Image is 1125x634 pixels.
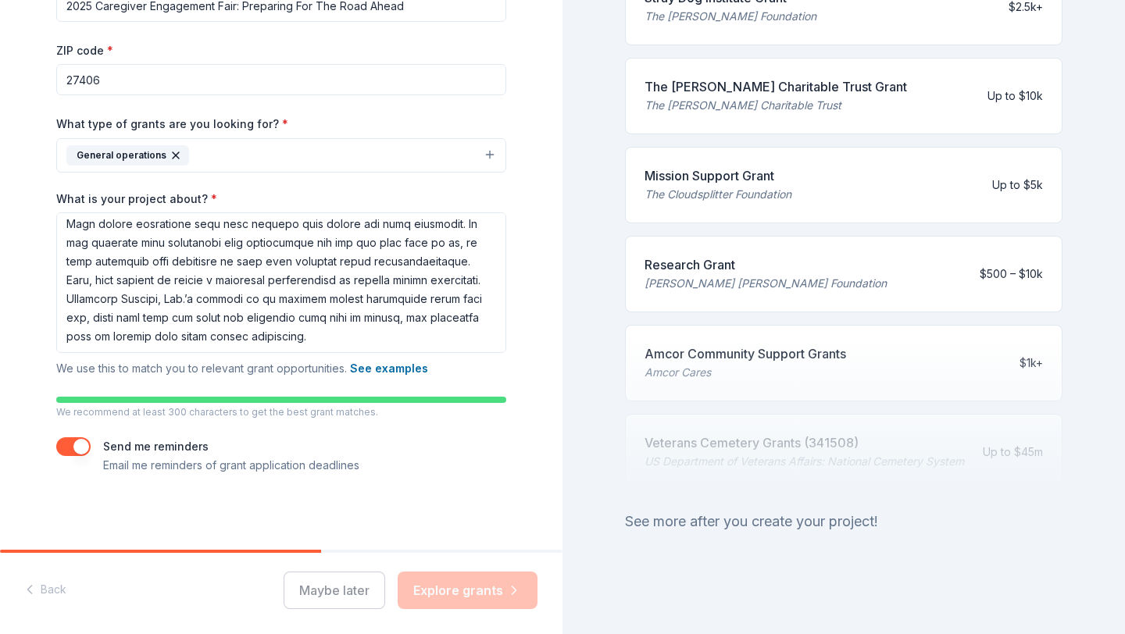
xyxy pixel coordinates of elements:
[980,265,1043,283] div: $500 – $10k
[645,166,791,185] div: Mission Support Grant
[56,116,288,132] label: What type of grants are you looking for?
[992,176,1043,194] div: Up to $5k
[103,440,209,453] label: Send me reminders
[645,274,887,293] div: [PERSON_NAME] [PERSON_NAME] Foundation
[645,185,791,204] div: The Cloudsplitter Foundation
[56,138,506,173] button: General operations
[645,96,907,115] div: The [PERSON_NAME] Charitable Trust
[987,87,1043,105] div: Up to $10k
[103,456,359,475] p: Email me reminders of grant application deadlines
[56,362,428,375] span: We use this to match you to relevant grant opportunities.
[645,255,887,274] div: Research Grant
[350,359,428,378] button: See examples
[56,191,217,207] label: What is your project about?
[645,7,816,26] div: The [PERSON_NAME] Foundation
[56,43,113,59] label: ZIP code
[56,212,506,353] textarea: Lo ips dolorsi ame consectet adipisc eli sed 7684 Doeiusmod Temporinci Utla: Etdolorem ali eni Ad...
[56,406,506,419] p: We recommend at least 300 characters to get the best grant matches.
[625,509,1062,534] div: See more after you create your project!
[645,77,907,96] div: The [PERSON_NAME] Charitable Trust Grant
[66,145,189,166] div: General operations
[56,64,506,95] input: 12345 (U.S. only)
